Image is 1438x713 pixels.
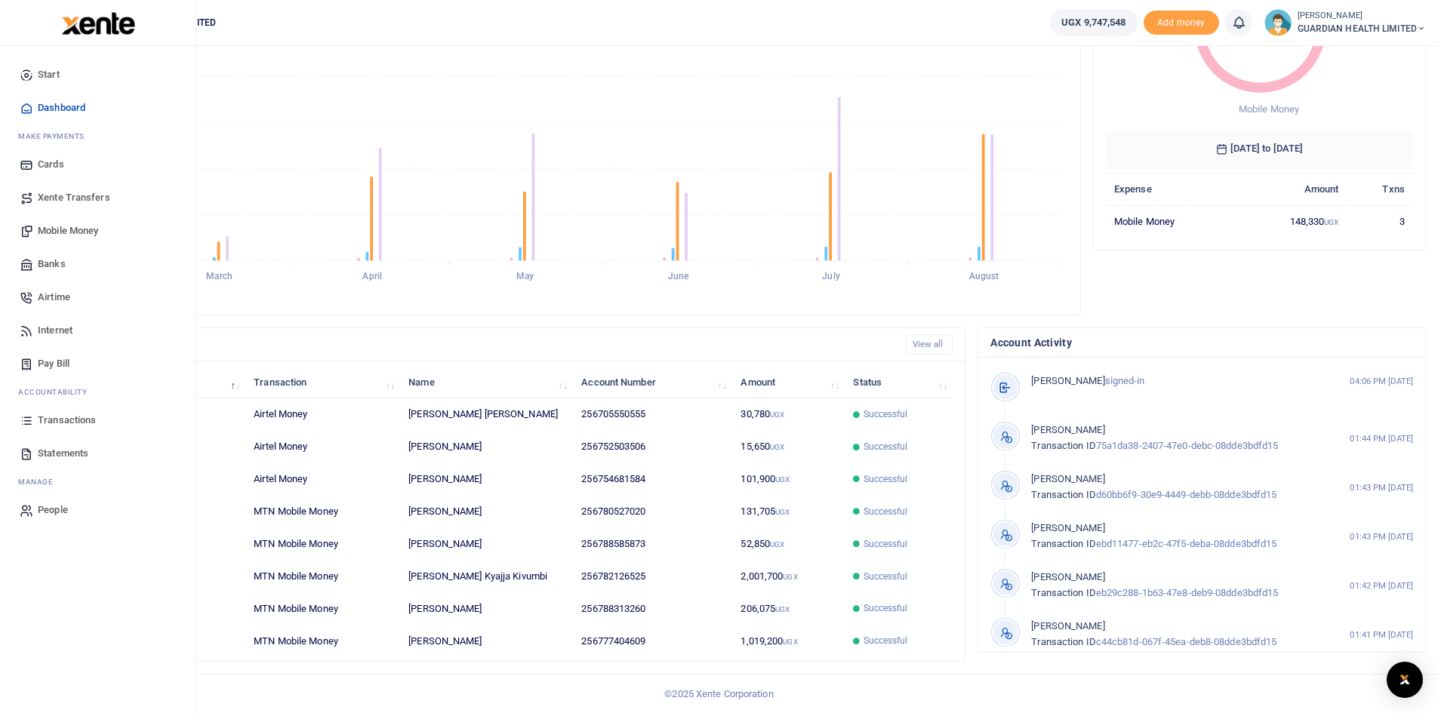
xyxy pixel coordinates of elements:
td: Airtel Money [245,398,400,431]
small: UGX [775,475,790,484]
span: Successful [864,601,908,615]
small: 04:06 PM [DATE] [1350,375,1413,388]
a: Add money [1144,16,1219,27]
small: UGX [770,540,784,549]
p: 75a1da38-2407-47e0-debc-08dde3bdfd15 [1031,423,1317,454]
td: 256788585873 [573,528,732,561]
small: UGX [1324,218,1338,226]
td: 256754681584 [573,463,732,496]
span: [PERSON_NAME] [1031,473,1104,484]
td: [PERSON_NAME] Kyajja Kivumbi [400,561,573,593]
span: countability [29,386,87,398]
li: Ac [12,380,183,404]
span: UGX 9,747,548 [1061,15,1125,30]
h4: Recent Transactions [70,337,894,353]
td: [PERSON_NAME] [PERSON_NAME] [400,398,573,431]
tspan: April [362,272,382,282]
th: Name: activate to sort column ascending [400,366,573,398]
tspan: June [668,272,689,282]
a: Dashboard [12,91,183,124]
td: [PERSON_NAME] [400,625,573,656]
span: [PERSON_NAME] [1031,620,1104,632]
td: [PERSON_NAME] [400,496,573,528]
td: [PERSON_NAME] [400,463,573,496]
span: Transaction ID [1031,636,1095,647]
td: 256782126525 [573,561,732,593]
span: Transaction ID [1031,538,1095,549]
span: Add money [1144,11,1219,35]
small: 01:41 PM [DATE] [1350,628,1413,641]
span: [PERSON_NAME] [1031,522,1104,533]
h6: [DATE] to [DATE] [1106,131,1413,167]
p: c44cb81d-067f-45ea-deb8-08dde3bdfd15 [1031,619,1317,650]
th: Status: activate to sort column ascending [845,366,953,398]
small: UGX [783,573,797,581]
span: ake Payments [26,131,85,142]
p: eb29c288-1b63-47e8-deb9-08dde3bdfd15 [1031,570,1317,601]
span: Mobile Money [1239,103,1299,115]
span: [PERSON_NAME] [1031,571,1104,582]
th: Account Number: activate to sort column ascending [573,366,732,398]
small: [PERSON_NAME] [1298,10,1426,23]
small: UGX [783,638,797,646]
td: MTN Mobile Money [245,561,400,593]
span: Successful [864,537,908,551]
img: logo-large [62,12,135,35]
td: 148,330 [1236,205,1347,237]
td: MTN Mobile Money [245,496,400,528]
span: Successful [864,570,908,583]
small: 01:43 PM [DATE] [1350,530,1413,543]
div: Open Intercom Messenger [1387,662,1423,698]
p: ebd11477-eb2c-47f5-deba-08dde3bdfd15 [1031,521,1317,552]
a: Cards [12,148,183,181]
span: GUARDIAN HEALTH LIMITED [1298,22,1426,35]
span: Statements [38,446,88,461]
span: Internet [38,323,72,338]
a: Xente Transfers [12,181,183,214]
li: M [12,124,183,148]
small: 01:44 PM [DATE] [1350,432,1413,445]
a: logo-small logo-large logo-large [60,17,135,28]
span: Transaction ID [1031,489,1095,500]
td: 256752503506 [573,431,732,463]
tspan: March [206,272,232,282]
td: 256705550555 [573,398,732,431]
span: Successful [864,472,908,486]
a: UGX 9,747,548 [1050,9,1137,36]
td: 2,001,700 [732,561,845,593]
span: Successful [864,634,908,647]
a: View all [906,334,953,355]
small: UGX [770,443,784,451]
td: 15,650 [732,431,845,463]
td: 52,850 [732,528,845,561]
tspan: August [969,272,999,282]
span: Mobile Money [38,223,98,238]
li: Wallet ballance [1044,9,1143,36]
span: Successful [864,440,908,453]
span: Transactions [38,413,96,428]
p: d60bb6f9-30e9-4449-debb-08dde3bdfd15 [1031,472,1317,503]
td: 101,900 [732,463,845,496]
small: UGX [775,605,790,613]
td: [PERSON_NAME] [400,592,573,625]
td: 30,780 [732,398,845,431]
span: Banks [38,257,66,272]
th: Expense [1106,173,1236,205]
span: Start [38,67,60,82]
td: [PERSON_NAME] [400,528,573,561]
li: Toup your wallet [1144,11,1219,35]
small: 01:42 PM [DATE] [1350,579,1413,592]
span: Dashboard [38,100,85,115]
small: 01:43 PM [DATE] [1350,481,1413,494]
td: MTN Mobile Money [245,528,400,561]
th: Amount [1236,173,1347,205]
img: profile-user [1264,9,1292,36]
span: Transaction ID [1031,587,1095,598]
a: Pay Bill [12,347,183,380]
a: profile-user [PERSON_NAME] GUARDIAN HEALTH LIMITED [1264,9,1426,36]
span: anage [26,476,54,487]
th: Amount: activate to sort column ascending [732,366,845,398]
span: People [38,502,68,518]
td: [PERSON_NAME] [400,431,573,463]
tspan: July [822,272,839,282]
